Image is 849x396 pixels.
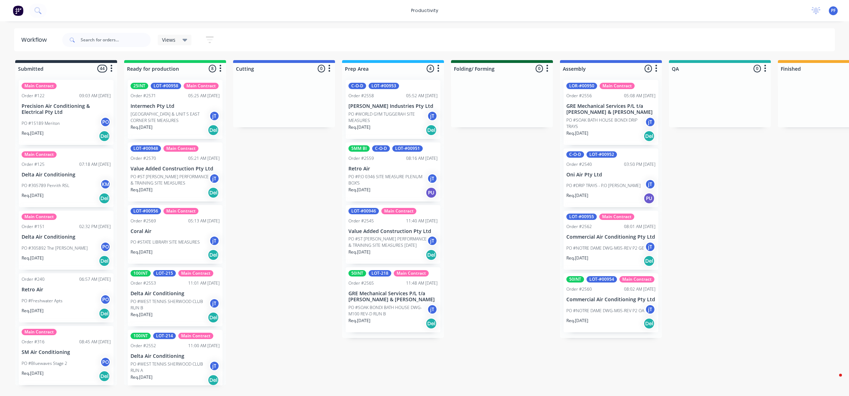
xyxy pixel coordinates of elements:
[427,173,438,184] div: jT
[22,214,57,220] div: Main Contract
[624,286,655,292] div: 08:02 AM [DATE]
[79,276,111,283] div: 06:57 AM [DATE]
[348,155,374,162] div: Order #2559
[128,80,223,139] div: 25INTLOT-#00958Main ContractOrder #257105:25 AM [DATE]Intermech Pty Ltd[GEOGRAPHIC_DATA] & UNIT 5...
[22,245,88,251] p: PO #305892 The [PERSON_NAME]
[131,166,220,172] p: Value Added Construction Pty Ltd
[566,234,655,240] p: Commercial Air Conditioning Pty Ltd
[831,7,836,14] span: PF
[348,236,427,249] p: PO #ST [PERSON_NAME] PERFORMANCE & TRAINING SITE MEASURES [DATE]
[22,370,44,377] p: Req. [DATE]
[566,151,584,158] div: C-O-D
[131,93,156,99] div: Order #2571
[406,93,438,99] div: 05:52 AM [DATE]
[22,83,57,89] div: Main Contract
[566,93,592,99] div: Order #2556
[100,357,111,367] div: PO
[426,187,437,198] div: PU
[22,276,45,283] div: Order #240
[566,318,588,324] p: Req. [DATE]
[19,80,114,145] div: Main ContractOrder #12209:03 AM [DATE]Precision Air Conditioning & Electrical Pty LtdPO #15189 Me...
[624,93,655,99] div: 05:08 AM [DATE]
[406,280,438,286] div: 11:48 AM [DATE]
[22,308,44,314] p: Req. [DATE]
[208,312,219,323] div: Del
[188,218,220,224] div: 05:13 AM [DATE]
[564,148,658,208] div: C-O-DLOT-#00952Order #254003:50 PM [DATE]Oni Air Pty LtdPO #DRIP TRAYS - P.O [PERSON_NAME]jTReq.[...
[566,103,655,115] p: GRE Mechanical Services P/L t/a [PERSON_NAME] & [PERSON_NAME]
[348,249,370,255] p: Req. [DATE]
[381,208,416,214] div: Main Contract
[348,218,374,224] div: Order #2545
[162,36,175,43] span: Views
[81,33,151,47] input: Search for orders...
[22,161,45,168] div: Order #125
[100,117,111,127] div: PO
[348,270,366,276] div: 50INT
[99,308,110,319] div: Del
[131,228,220,234] p: Coral Air
[566,286,592,292] div: Order #2560
[564,273,658,332] div: 50INTLOT-#00954Main ContractOrder #256008:02 AM [DATE]Commercial Air Conditioning Pty LtdPO #NOTR...
[131,103,220,109] p: Intermech Pty Ltd
[209,235,220,246] div: jT
[100,241,111,252] div: PO
[566,130,588,136] p: Req. [DATE]
[188,155,220,162] div: 05:21 AM [DATE]
[22,298,63,304] p: PO #Freshwater Apts
[153,333,176,339] div: LOT-214
[131,187,152,193] p: Req. [DATE]
[348,124,370,130] p: Req. [DATE]
[566,223,592,230] div: Order #2562
[131,208,161,214] div: LOT-#00956
[208,249,219,261] div: Del
[426,318,437,329] div: Del
[131,83,148,89] div: 25INT
[22,255,44,261] p: Req. [DATE]
[566,255,588,261] p: Req. [DATE]
[188,343,220,349] div: 11:00 AM [DATE]
[128,142,223,202] div: LOT-#00948Main ContractOrder #257005:21 AM [DATE]Value Added Construction Pty LtdPO #ST [PERSON_N...
[131,333,151,339] div: 100INT
[22,339,45,345] div: Order #316
[564,80,658,145] div: LOR-#00950Main ContractOrder #255605:08 AM [DATE]GRE Mechanical Services P/L t/a [PERSON_NAME] & ...
[131,249,152,255] p: Req. [DATE]
[100,294,111,305] div: PO
[566,297,655,303] p: Commercial Air Conditioning Pty Ltd
[564,211,658,270] div: LOT-#00955Main ContractOrder #256208:01 AM [DATE]Commercial Air Conditioning Pty LtdPO #NOTRE DAM...
[131,311,152,318] p: Req. [DATE]
[348,304,427,317] p: PO #SOAK BONDI BATH HOUSE DWG-M100 REV-D RUN B
[208,374,219,386] div: Del
[427,235,438,246] div: jT
[348,187,370,193] p: Req. [DATE]
[22,234,111,240] p: Delta Air Conditioning
[19,326,114,385] div: Main ContractOrder #31608:45 AM [DATE]SM Air ConditioningPO #Bluewaves Stage 2POReq.[DATE]Del
[22,182,69,189] p: PO #305789 Penrith RSL
[208,124,219,136] div: Del
[131,124,152,130] p: Req. [DATE]
[128,267,223,326] div: 100INTLOT-215Main ContractOrder #255311:01 AM [DATE]Delta Air ConditioningPO #WEST TENNIS SHERWOO...
[392,145,423,152] div: LOT-#00951
[348,318,370,324] p: Req. [DATE]
[21,36,50,44] div: Workflow
[79,223,111,230] div: 02:32 PM [DATE]
[348,111,427,124] p: PO #WORLD GYM TUGGERAH SITE MEASURES
[131,374,152,380] p: Req. [DATE]
[566,214,597,220] div: LOT-#00955
[131,145,161,152] div: LOT-#00948
[22,223,45,230] div: Order #151
[348,93,374,99] div: Order #2558
[131,174,209,186] p: PO #ST [PERSON_NAME] PERFORMANCE & TRAINING SITE MEASURES
[19,273,114,322] div: Order #24006:57 AM [DATE]Retro AirPO #Freshwater AptsPOReq.[DATE]Del
[643,318,655,329] div: Del
[13,5,23,16] img: Factory
[99,255,110,267] div: Del
[22,192,44,199] p: Req. [DATE]
[348,103,438,109] p: [PERSON_NAME] Industries Pty Ltd
[22,120,60,127] p: PO #15189 Meriton
[825,372,842,389] iframe: Intercom live chat
[22,151,57,158] div: Main Contract
[209,361,220,371] div: jT
[372,145,390,152] div: C-O-D
[566,276,584,283] div: 50INT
